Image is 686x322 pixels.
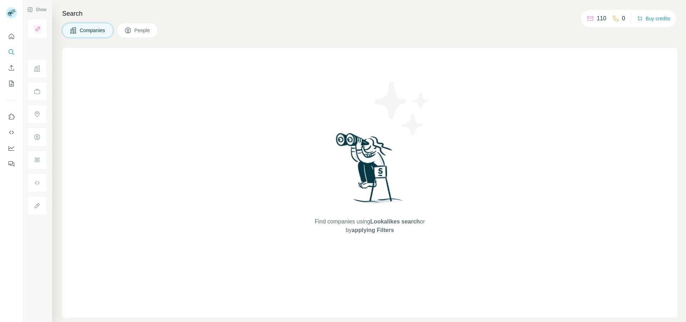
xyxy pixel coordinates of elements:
p: 0 [622,14,625,23]
button: Buy credits [637,14,670,24]
button: Search [6,46,17,59]
p: 110 [597,14,606,23]
span: Find companies using or by [313,217,427,235]
span: Lookalikes search [370,218,420,225]
button: My lists [6,77,17,90]
img: Surfe Illustration - Stars [370,76,434,141]
span: Companies [80,27,106,34]
button: Quick start [6,30,17,43]
span: applying Filters [352,227,394,233]
button: Show [22,4,51,15]
button: Use Surfe API [6,126,17,139]
h4: Search [62,9,677,19]
span: People [134,27,151,34]
button: Use Surfe on LinkedIn [6,110,17,123]
img: Surfe Illustration - Woman searching with binoculars [333,131,407,211]
button: Dashboard [6,142,17,155]
button: Enrich CSV [6,61,17,74]
button: Feedback [6,157,17,170]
